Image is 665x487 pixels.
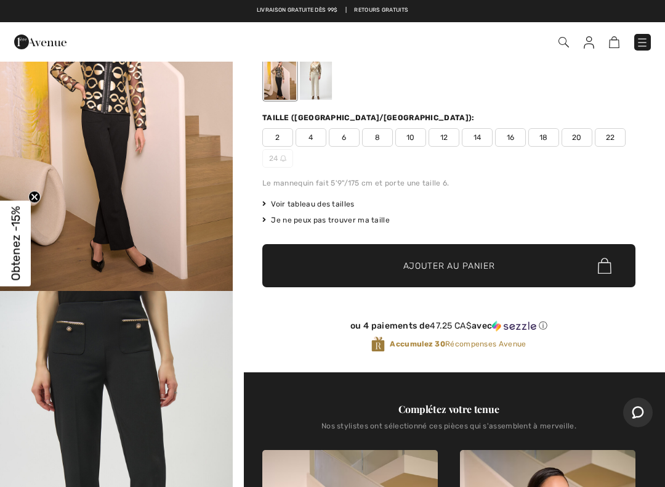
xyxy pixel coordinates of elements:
[390,338,526,350] span: Récompenses Avenue
[300,54,332,100] div: Bouleau
[429,128,459,147] span: 12
[329,128,360,147] span: 6
[395,128,426,147] span: 10
[584,36,594,49] img: Mes infos
[598,258,611,274] img: Bag.svg
[495,128,526,147] span: 16
[262,178,635,189] div: Le mannequin fait 5'9"/175 cm et porte une taille 6.
[492,321,536,332] img: Sezzle
[262,215,635,226] div: Je ne peux pas trouver ma taille
[280,155,286,162] img: ring-m.svg
[562,128,592,147] span: 20
[14,35,66,47] a: 1ère Avenue
[262,244,635,287] button: Ajouter au panier
[595,128,626,147] span: 22
[636,36,648,49] img: Menu
[528,128,559,147] span: 18
[430,321,472,331] span: 47.25 CA$
[623,398,653,428] iframe: Ouvre un widget dans lequel vous pouvez chatter avec l’un de nos agents
[264,54,296,100] div: Noir
[609,36,619,48] img: Panier d'achat
[14,30,66,54] img: 1ère Avenue
[257,6,338,15] a: Livraison gratuite dès 99$
[262,198,355,210] span: Voir tableau des tailles
[403,260,495,272] span: Ajouter au panier
[262,321,635,336] div: ou 4 paiements de47.25 CA$avecSezzle Cliquez pour en savoir plus sur Sezzle
[390,340,445,348] strong: Accumulez 30
[262,402,635,417] div: Complétez votre tenue
[362,128,393,147] span: 8
[9,207,23,281] span: Obtenez -15%
[296,128,326,147] span: 4
[28,191,41,203] button: Close teaser
[354,6,408,15] a: Retours gratuits
[345,6,347,15] span: |
[558,37,569,47] img: Recherche
[262,128,293,147] span: 2
[262,422,635,440] div: Nos stylistes ont sélectionné ces pièces qui s'assemblent à merveille.
[462,128,493,147] span: 14
[262,112,477,123] div: Taille ([GEOGRAPHIC_DATA]/[GEOGRAPHIC_DATA]):
[262,149,293,168] span: 24
[262,321,635,332] div: ou 4 paiements de avec
[371,336,385,353] img: Récompenses Avenue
